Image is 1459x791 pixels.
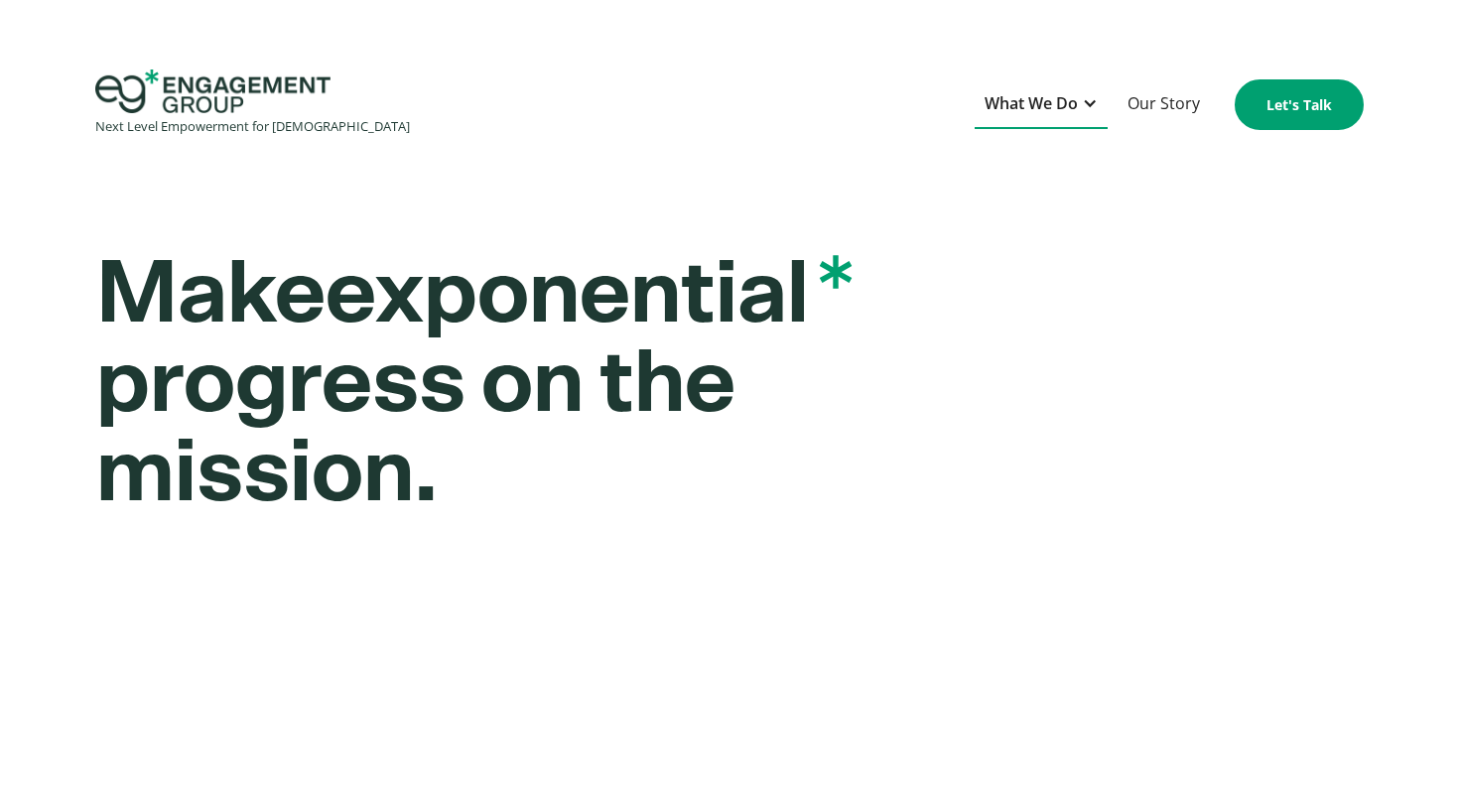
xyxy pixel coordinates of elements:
div: What We Do [985,90,1078,117]
a: Our Story [1118,80,1210,129]
div: Next Level Empowerment for [DEMOGRAPHIC_DATA] [95,113,410,140]
img: Engagement Group Logo Icon [95,69,331,113]
a: Let's Talk [1235,79,1364,130]
strong: Make progress on the mission. [95,250,852,518]
a: home [95,69,410,140]
div: What We Do [975,80,1108,129]
span: exponential [325,250,852,339]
